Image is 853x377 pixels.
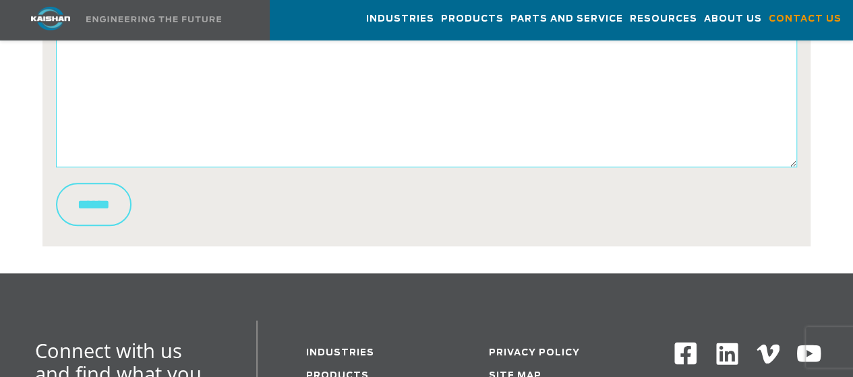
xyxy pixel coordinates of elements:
span: Industries [366,11,434,27]
a: Resources [630,1,697,37]
a: Industries [366,1,434,37]
img: Vimeo [757,344,780,364]
span: Parts and Service [510,11,623,27]
span: Contact Us [769,11,842,27]
a: Products [441,1,504,37]
a: Contact Us [769,1,842,37]
a: Industries [306,349,374,357]
span: Products [441,11,504,27]
img: Youtube [796,341,822,367]
a: Parts and Service [510,1,623,37]
img: Engineering the future [86,16,221,22]
img: Facebook [673,341,698,366]
span: About Us [704,11,762,27]
span: Resources [630,11,697,27]
img: Linkedin [714,341,740,367]
a: About Us [704,1,762,37]
a: Privacy Policy [488,349,579,357]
